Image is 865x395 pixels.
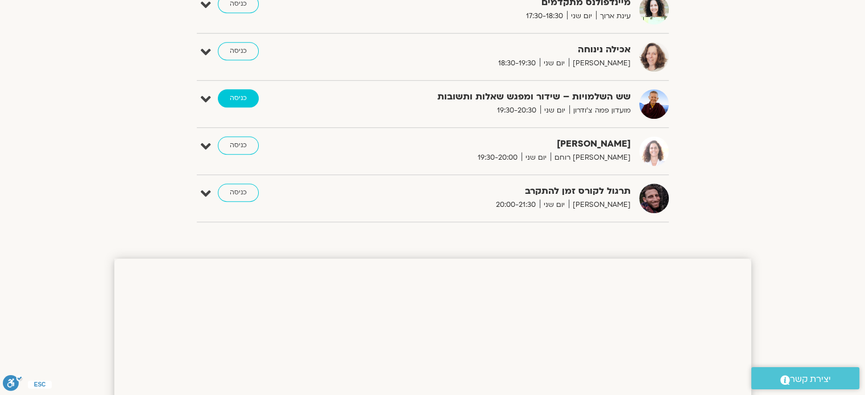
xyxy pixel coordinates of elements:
a: כניסה [218,89,259,107]
a: כניסה [218,42,259,60]
strong: שש השלמויות – שידור ומפגש שאלות ותשובות [352,89,631,105]
a: כניסה [218,184,259,202]
span: 18:30-19:30 [494,57,540,69]
a: יצירת קשר [751,367,859,389]
span: יום שני [540,105,569,117]
span: יצירת קשר [790,372,831,387]
span: 20:00-21:30 [492,199,540,211]
span: עינת ארוך [596,10,631,22]
span: יום שני [540,57,569,69]
span: [PERSON_NAME] [569,199,631,211]
strong: תרגול לקורס זמן להתקרב [352,184,631,199]
span: [PERSON_NAME] רוחם [551,152,631,164]
span: יום שני [540,199,569,211]
span: 19:30-20:30 [493,105,540,117]
span: יום שני [522,152,551,164]
span: מועדון פמה צ'ודרון [569,105,631,117]
strong: אכילה נינוחה [352,42,631,57]
a: כניסה [218,136,259,155]
span: [PERSON_NAME] [569,57,631,69]
strong: [PERSON_NAME] [352,136,631,152]
span: 17:30-18:30 [522,10,567,22]
span: יום שני [567,10,596,22]
span: 19:30-20:00 [474,152,522,164]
